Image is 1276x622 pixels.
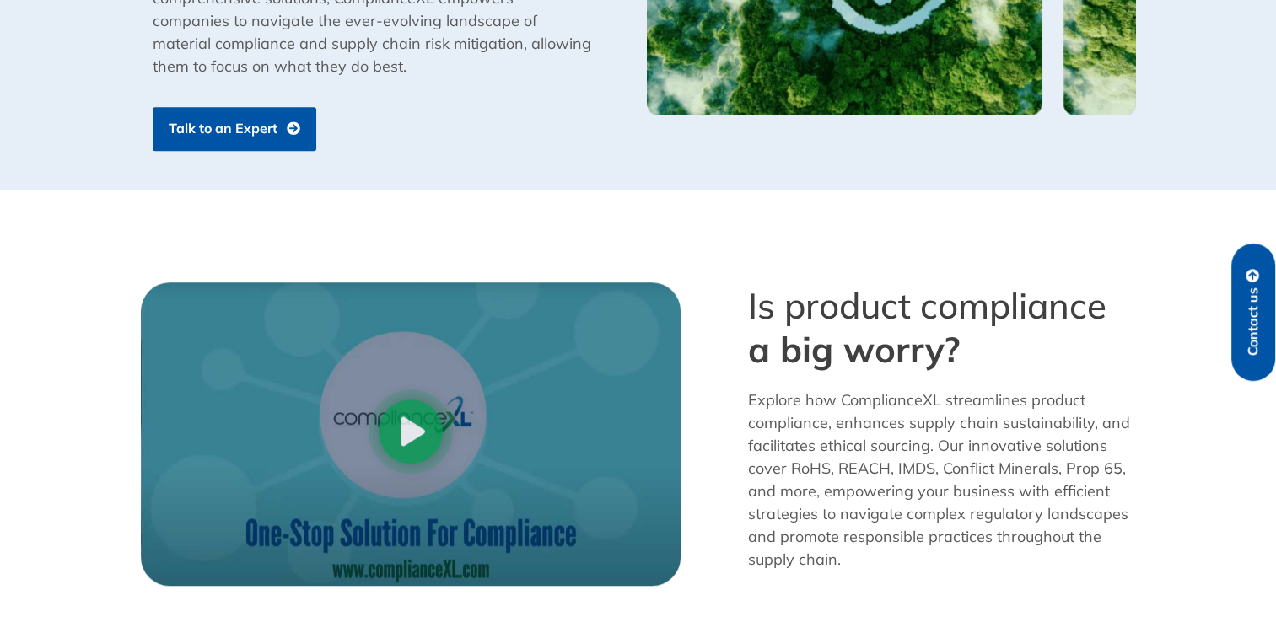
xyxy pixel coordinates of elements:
[748,327,960,372] span: a big worry?
[1246,287,1261,356] span: Contact us
[169,121,277,137] span: Talk to an Expert
[1231,244,1275,381] a: Contact us
[748,389,1136,571] p: Explore how ComplianceXL streamlines product compliance, enhances supply chain sustainability, an...
[748,284,1136,372] h2: Is product compliance
[369,389,453,479] div: Play Video
[153,107,316,151] a: Talk to an Expert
